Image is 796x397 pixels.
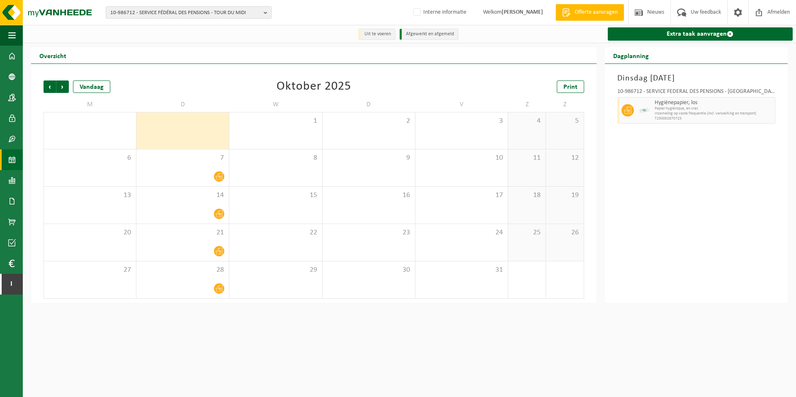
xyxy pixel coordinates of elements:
span: 10-986712 - SERVICE FÉDÉRAL DES PENSIONS - TOUR DU MIDI [110,7,260,19]
span: Inzameling op vaste frequentie (incl. verwerking en transport) [655,111,773,116]
span: 13 [48,191,132,200]
span: 30 [327,265,411,275]
td: D [136,97,229,112]
span: 31 [420,265,504,275]
span: 5 [550,117,579,126]
span: 24 [420,228,504,237]
td: Z [508,97,546,112]
span: Volgende [56,80,69,93]
span: Print [563,84,578,90]
span: 12 [550,153,579,163]
td: V [415,97,508,112]
span: Offerte aanvragen [573,8,620,17]
span: T250002870725 [655,116,773,121]
span: 26 [550,228,579,237]
span: 21 [141,228,225,237]
a: Print [557,80,584,93]
span: 7 [141,153,225,163]
td: M [44,97,136,112]
span: 15 [233,191,318,200]
span: 2 [327,117,411,126]
span: 19 [550,191,579,200]
label: Interne informatie [412,6,466,19]
a: Extra taak aanvragen [608,27,793,41]
button: 10-986712 - SERVICE FÉDÉRAL DES PENSIONS - TOUR DU MIDI [106,6,272,19]
span: 8 [233,153,318,163]
img: LP-SK-00500-LPE-16 [638,104,650,117]
span: 1 [233,117,318,126]
span: I [8,274,15,295]
span: Hygiënepapier, los [655,100,773,106]
span: 9 [327,153,411,163]
span: Vorige [44,80,56,93]
a: Offerte aanvragen [556,4,624,21]
span: 11 [512,153,541,163]
span: 10 [420,153,504,163]
strong: [PERSON_NAME] [502,9,543,15]
span: 25 [512,228,541,237]
span: 29 [233,265,318,275]
span: 23 [327,228,411,237]
span: 6 [48,153,132,163]
td: D [323,97,415,112]
h2: Overzicht [31,47,75,63]
span: 16 [327,191,411,200]
span: 17 [420,191,504,200]
span: 3 [420,117,504,126]
div: Vandaag [73,80,110,93]
div: Oktober 2025 [277,80,351,93]
span: 20 [48,228,132,237]
li: Uit te voeren [358,29,396,40]
span: 4 [512,117,541,126]
div: 10-986712 - SERVICE FÉDÉRAL DES PENSIONS - [GEOGRAPHIC_DATA] [617,89,775,97]
span: 22 [233,228,318,237]
span: 28 [141,265,225,275]
h2: Dagplanning [605,47,657,63]
td: Z [546,97,584,112]
span: 14 [141,191,225,200]
span: 27 [48,265,132,275]
h3: Dinsdag [DATE] [617,72,775,85]
td: W [229,97,322,112]
span: Papier hygiénique, en vrac [655,106,773,111]
span: 18 [512,191,541,200]
li: Afgewerkt en afgemeld [400,29,459,40]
